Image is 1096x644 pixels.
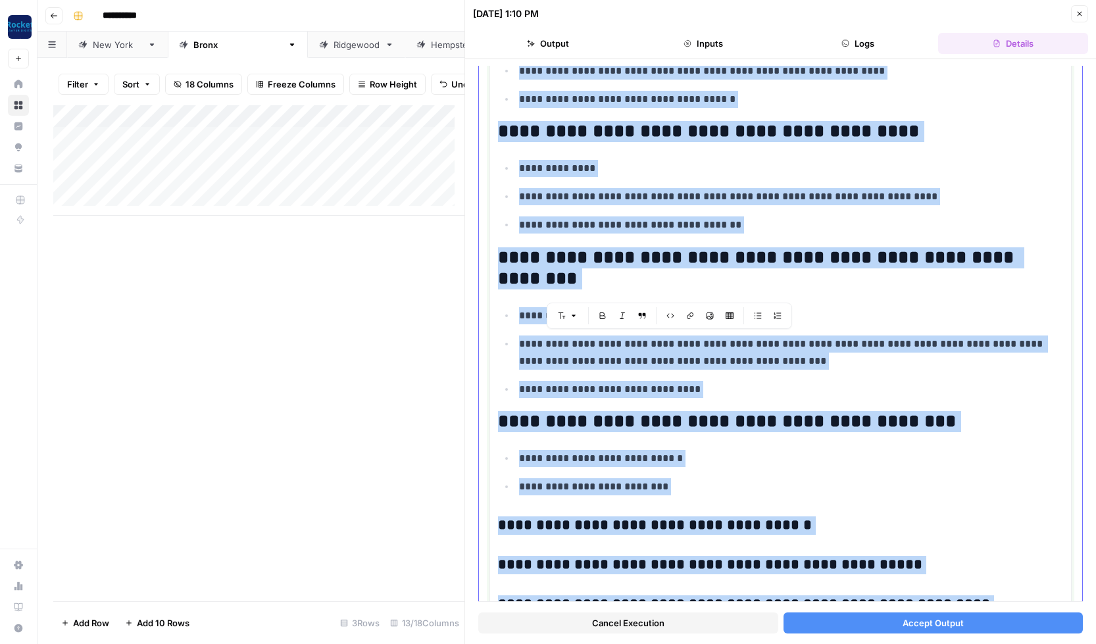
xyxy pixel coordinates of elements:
span: Accept Output [903,616,964,630]
div: 13/18 Columns [385,612,464,633]
button: 18 Columns [165,74,242,95]
a: Ridgewood [308,32,405,58]
button: Output [473,33,623,54]
a: [GEOGRAPHIC_DATA] [168,32,308,58]
span: Sort [122,78,139,91]
button: Accept Output [784,612,1084,633]
a: Usage [8,576,29,597]
button: Sort [114,74,160,95]
button: Add 10 Rows [117,612,197,633]
a: Hempstead [405,32,505,58]
button: Filter [59,74,109,95]
span: Cancel Execution [592,616,664,630]
a: [US_STATE] [67,32,168,58]
a: Home [8,74,29,95]
img: Rocket Pilots Logo [8,15,32,39]
div: 3 Rows [335,612,385,633]
span: Add 10 Rows [137,616,189,630]
button: Logs [784,33,934,54]
button: Inputs [628,33,778,54]
span: Filter [67,78,88,91]
span: Freeze Columns [268,78,336,91]
button: Row Height [349,74,426,95]
span: Row Height [370,78,417,91]
div: Ridgewood [334,38,380,51]
a: Settings [8,555,29,576]
a: Browse [8,95,29,116]
span: 18 Columns [186,78,234,91]
a: Learning Hub [8,597,29,618]
button: Freeze Columns [247,74,344,95]
span: Add Row [73,616,109,630]
div: [US_STATE] [93,38,142,51]
button: Add Row [53,612,117,633]
button: Cancel Execution [478,612,778,633]
a: Insights [8,116,29,137]
button: Details [938,33,1088,54]
div: [GEOGRAPHIC_DATA] [193,38,282,51]
span: Undo [451,78,474,91]
div: Hempstead [431,38,479,51]
button: Workspace: Rocket Pilots [8,11,29,43]
div: [DATE] 1:10 PM [473,7,539,20]
a: Opportunities [8,137,29,158]
a: Your Data [8,158,29,179]
button: Help + Support [8,618,29,639]
button: Undo [431,74,482,95]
